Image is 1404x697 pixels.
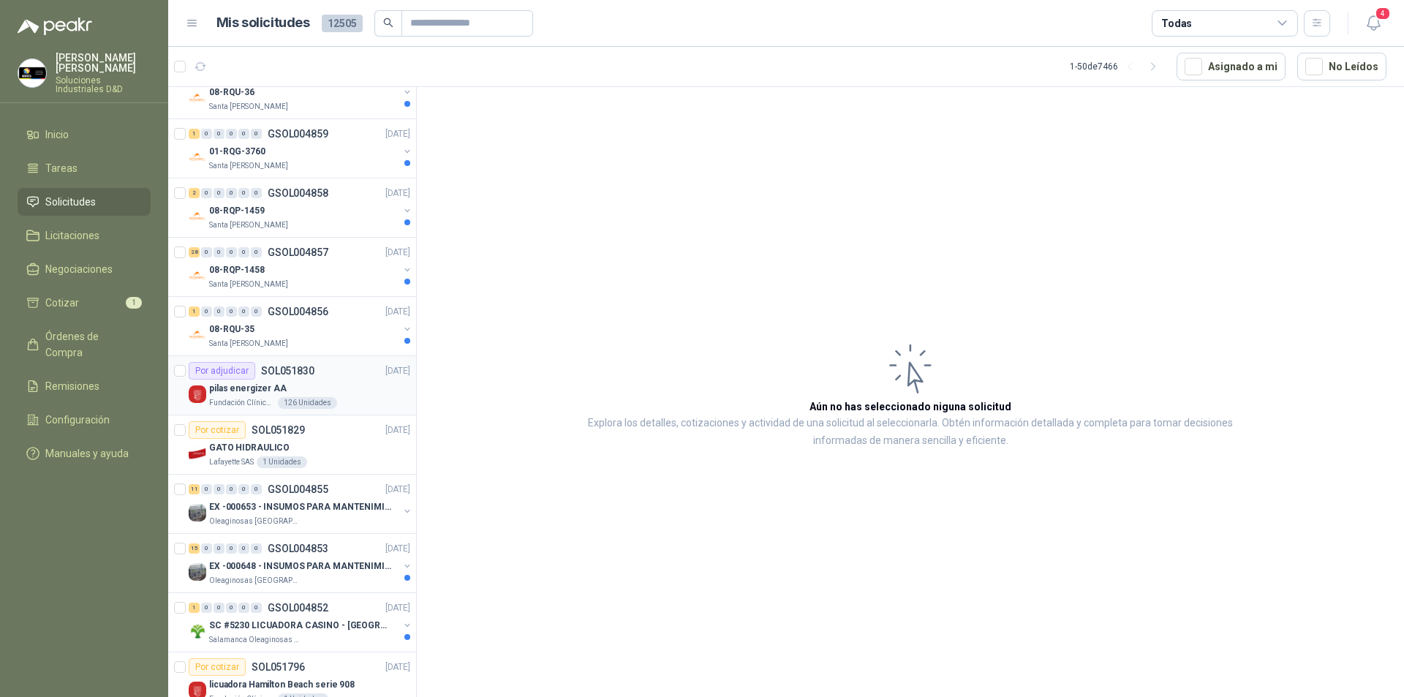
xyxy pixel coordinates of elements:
[209,219,288,231] p: Santa [PERSON_NAME]
[189,326,206,344] img: Company Logo
[252,425,305,435] p: SOL051829
[18,372,151,400] a: Remisiones
[238,247,249,257] div: 0
[226,188,237,198] div: 0
[209,441,290,455] p: GATO HIDRAULICO
[18,121,151,148] a: Inicio
[385,601,410,615] p: [DATE]
[385,542,410,556] p: [DATE]
[226,129,237,139] div: 0
[209,382,287,396] p: pilas energizer AA
[209,323,254,336] p: 08-RQU-35
[189,303,413,350] a: 1 0 0 0 0 0 GSOL004856[DATE] Company Logo08-RQU-35Santa [PERSON_NAME]
[18,289,151,317] a: Cotizar1
[209,338,288,350] p: Santa [PERSON_NAME]
[1070,55,1165,78] div: 1 - 50 de 7466
[189,89,206,107] img: Company Logo
[18,222,151,249] a: Licitaciones
[18,323,151,366] a: Órdenes de Compra
[226,484,237,494] div: 0
[209,500,391,514] p: EX -000653 - INSUMOS PARA MANTENIMIENTO A CADENAS
[189,421,246,439] div: Por cotizar
[209,101,288,113] p: Santa [PERSON_NAME]
[261,366,314,376] p: SOL051830
[251,129,262,139] div: 0
[268,188,328,198] p: GSOL004858
[201,484,212,494] div: 0
[201,247,212,257] div: 0
[268,129,328,139] p: GSOL004859
[45,295,79,311] span: Cotizar
[322,15,363,32] span: 12505
[209,575,301,587] p: Oleaginosas [GEOGRAPHIC_DATA][PERSON_NAME]
[189,188,200,198] div: 2
[209,145,265,159] p: 01-RQG-3760
[214,129,224,139] div: 0
[278,397,337,409] div: 126 Unidades
[189,125,413,172] a: 1 0 0 0 0 0 GSOL004859[DATE] Company Logo01-RQG-3760Santa [PERSON_NAME]
[214,247,224,257] div: 0
[189,484,200,494] div: 11
[189,622,206,640] img: Company Logo
[56,76,151,94] p: Soluciones Industriales D&D
[209,678,355,692] p: licuadora Hamilton Beach serie 908
[18,255,151,283] a: Negociaciones
[189,129,200,139] div: 1
[209,634,301,646] p: Salamanca Oleaginosas SAS
[385,423,410,437] p: [DATE]
[268,603,328,613] p: GSOL004852
[214,543,224,554] div: 0
[214,484,224,494] div: 0
[189,267,206,285] img: Company Logo
[214,306,224,317] div: 0
[45,227,99,244] span: Licitaciones
[189,306,200,317] div: 1
[189,208,206,225] img: Company Logo
[168,415,416,475] a: Por cotizarSOL051829[DATE] Company LogoGATO HIDRAULICOLafayette SAS1 Unidades
[209,86,254,99] p: 08-RQU-36
[238,543,249,554] div: 0
[45,378,99,394] span: Remisiones
[189,481,413,527] a: 11 0 0 0 0 0 GSOL004855[DATE] Company LogoEX -000653 - INSUMOS PARA MANTENIMIENTO A CADENASOleagi...
[251,543,262,554] div: 0
[238,484,249,494] div: 0
[209,204,265,218] p: 08-RQP-1459
[268,543,328,554] p: GSOL004853
[268,306,328,317] p: GSOL004856
[189,66,413,113] a: 1 0 0 0 0 0 GSOL004860[DATE] Company Logo08-RQU-36Santa [PERSON_NAME]
[257,456,307,468] div: 1 Unidades
[251,306,262,317] div: 0
[189,244,413,290] a: 28 0 0 0 0 0 GSOL004857[DATE] Company Logo08-RQP-1458Santa [PERSON_NAME]
[189,247,200,257] div: 28
[126,297,142,309] span: 1
[1360,10,1386,37] button: 4
[189,362,255,380] div: Por adjudicar
[252,662,305,672] p: SOL051796
[1161,15,1192,31] div: Todas
[189,445,206,462] img: Company Logo
[45,194,96,210] span: Solicitudes
[18,188,151,216] a: Solicitudes
[251,484,262,494] div: 0
[45,160,78,176] span: Tareas
[226,603,237,613] div: 0
[214,603,224,613] div: 0
[385,127,410,141] p: [DATE]
[209,516,301,527] p: Oleaginosas [GEOGRAPHIC_DATA][PERSON_NAME]
[268,484,328,494] p: GSOL004855
[45,445,129,461] span: Manuales y ayuda
[209,263,265,277] p: 08-RQP-1458
[189,148,206,166] img: Company Logo
[201,543,212,554] div: 0
[226,306,237,317] div: 0
[201,188,212,198] div: 0
[214,188,224,198] div: 0
[18,440,151,467] a: Manuales y ayuda
[18,59,46,87] img: Company Logo
[385,660,410,674] p: [DATE]
[189,543,200,554] div: 15
[189,385,206,403] img: Company Logo
[189,504,206,521] img: Company Logo
[189,599,413,646] a: 1 0 0 0 0 0 GSOL004852[DATE] Company LogoSC #5230 LICUADORA CASINO - [GEOGRAPHIC_DATA]Salamanca O...
[383,18,393,28] span: search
